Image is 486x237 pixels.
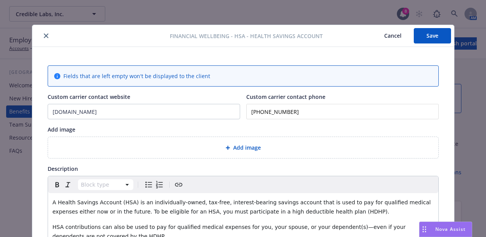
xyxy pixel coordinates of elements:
button: Cancel [372,28,414,43]
span: Nova Assist [435,226,466,232]
button: Create link [173,179,184,190]
span: Custom carrier contact website [48,93,130,100]
span: Custom carrier contact phone [246,93,325,100]
button: Save [414,28,451,43]
button: Nova Assist [419,222,472,237]
span: Description [48,165,78,172]
input: Add custom carrier contact website [48,104,240,119]
div: Add image [48,137,439,159]
span: Financial Wellbeing - HSA - Health Savings Account [170,32,323,40]
div: toggle group [143,179,165,190]
span: Add image [233,144,261,152]
span: A Health Savings Account (HSA) is an individually-owned, tax-free, interest-bearing savings accou... [53,199,433,215]
button: Italic [63,179,73,190]
span: Fields that are left empty won't be displayed to the client [63,72,210,80]
button: Bulleted list [143,179,154,190]
button: Bold [52,179,63,190]
button: Numbered list [154,179,165,190]
button: close [41,31,51,40]
button: Block type [78,179,133,190]
span: Add image [48,126,75,133]
input: Add custom carrier contact phone [246,104,439,119]
div: Drag to move [420,222,429,237]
